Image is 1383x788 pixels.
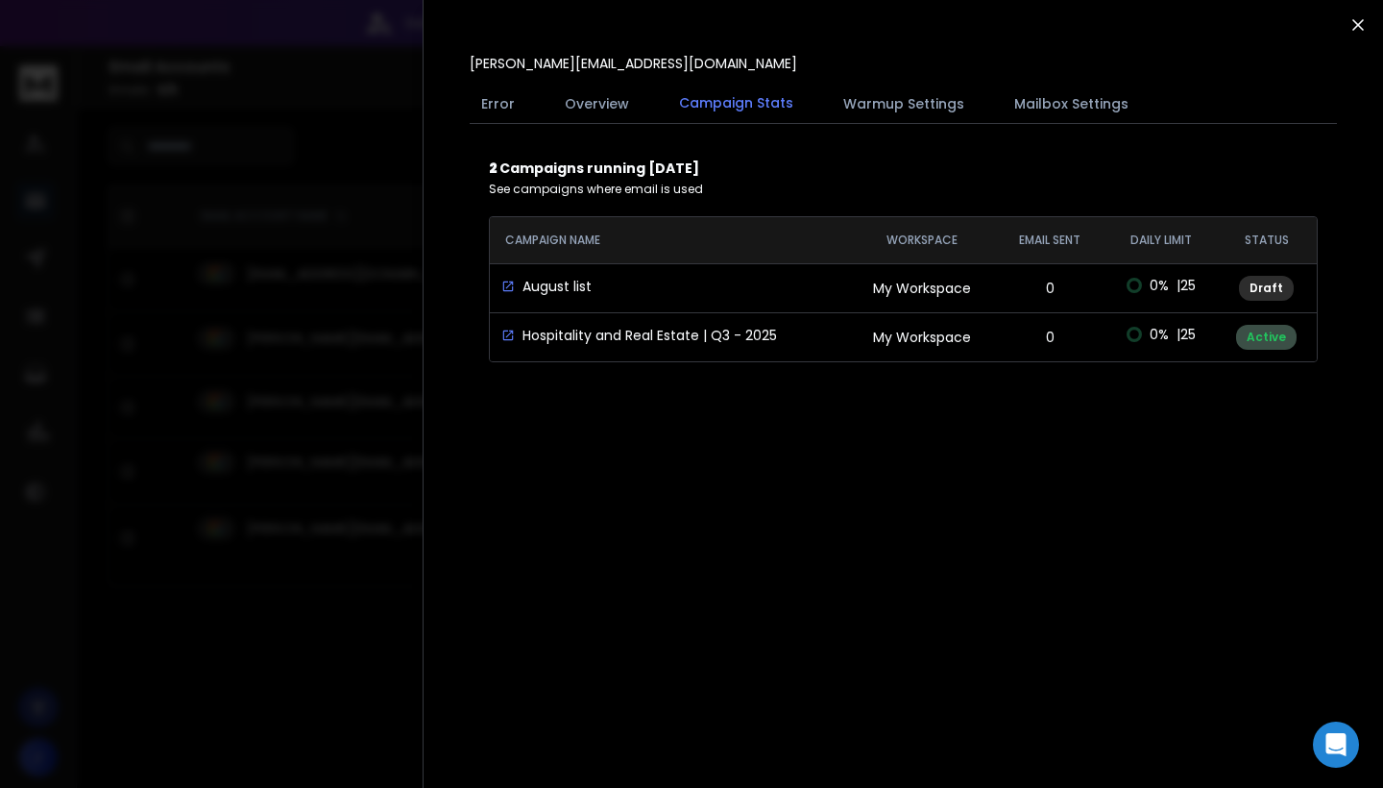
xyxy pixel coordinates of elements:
th: DAILY LIMIT [1105,217,1216,263]
th: CAMPAIGN NAME [490,217,849,263]
td: 0 [994,263,1104,312]
p: See campaigns where email is used [489,182,1318,197]
button: Campaign Stats [667,82,805,126]
b: 2 [489,159,499,178]
button: Overview [553,83,641,125]
div: Active [1236,325,1297,350]
button: Error [470,83,526,125]
p: Campaigns running [DATE] [489,159,1318,178]
button: Mailbox Settings [1003,83,1140,125]
th: Workspace [849,217,995,263]
td: August list [490,265,797,308]
div: Open Intercom Messenger [1313,722,1359,768]
div: Draft [1239,276,1294,301]
td: Hospitality and Real Estate | Q3 - 2025 [490,314,797,357]
button: Warmup Settings [832,83,976,125]
span: 0 % [1150,325,1169,344]
td: | 25 [1105,264,1216,307]
td: | 25 [1105,313,1216,356]
span: 0 % [1150,276,1169,295]
th: STATUS [1216,217,1317,263]
td: 0 [994,312,1104,361]
td: My Workspace [849,263,995,312]
th: EMAIL SENT [994,217,1104,263]
td: My Workspace [849,312,995,361]
p: [PERSON_NAME][EMAIL_ADDRESS][DOMAIN_NAME] [470,54,797,73]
